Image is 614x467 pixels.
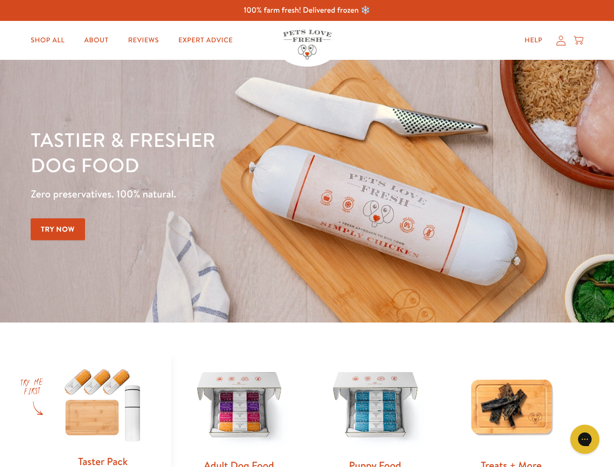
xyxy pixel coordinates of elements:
[283,30,332,59] img: Pets Love Fresh
[565,421,604,457] iframe: Gorgias live chat messenger
[517,31,550,50] a: Help
[120,31,166,50] a: Reviews
[31,127,399,178] h1: Tastier & fresher dog food
[23,31,72,50] a: Shop All
[31,218,85,240] a: Try Now
[171,31,241,50] a: Expert Advice
[31,185,399,203] p: Zero preservatives. 100% natural.
[76,31,116,50] a: About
